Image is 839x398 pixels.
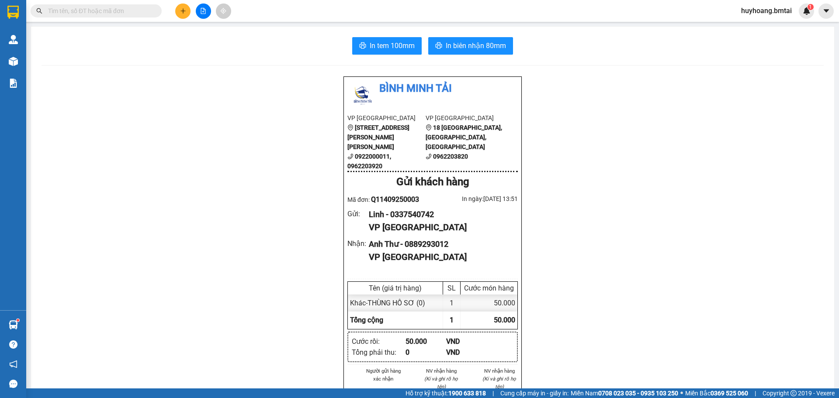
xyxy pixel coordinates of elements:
img: warehouse-icon [9,57,18,66]
img: logo.jpg [347,80,378,111]
span: aim [220,8,226,14]
strong: 0369 525 060 [711,390,748,397]
span: | [755,388,756,398]
div: Mã đơn: [347,194,433,205]
span: Khác - THÙNG HỒ SƠ (0) [350,299,425,307]
div: Anh Thư - 0889293012 [369,238,511,250]
li: VP [GEOGRAPHIC_DATA] [347,113,426,123]
b: 0922000011, 0962203920 [347,153,391,170]
li: NV nhận hàng [481,367,518,375]
span: printer [435,42,442,50]
span: phone [426,153,432,159]
div: 0 [406,347,446,358]
span: copyright [790,390,797,396]
i: (Kí và ghi rõ họ tên) [424,376,458,390]
span: In biên nhận 80mm [446,40,506,51]
span: plus [180,8,186,14]
span: 1 [450,316,454,324]
img: solution-icon [9,79,18,88]
span: message [9,380,17,388]
li: Bình Minh Tải [347,80,518,97]
div: VP [GEOGRAPHIC_DATA] [369,250,511,264]
span: environment [426,125,432,131]
span: In tem 100mm [370,40,415,51]
img: logo-vxr [7,6,19,19]
div: In ngày: [DATE] 13:51 [433,194,518,204]
span: huyhoang.bmtai [734,5,799,16]
li: NV nhận hàng [423,367,460,375]
img: icon-new-feature [803,7,811,15]
button: printerIn biên nhận 80mm [428,37,513,55]
button: printerIn tem 100mm [352,37,422,55]
strong: 1900 633 818 [448,390,486,397]
button: file-add [196,3,211,19]
span: notification [9,360,17,368]
span: | [492,388,494,398]
span: Hỗ trợ kỹ thuật: [406,388,486,398]
div: VP [GEOGRAPHIC_DATA] [369,221,511,234]
span: Tổng cộng [350,316,383,324]
span: search [36,8,42,14]
div: Cước rồi : [352,336,406,347]
li: Người gửi hàng xác nhận [365,367,402,383]
div: SL [445,284,458,292]
div: VND [446,347,487,358]
b: 0962203820 [433,153,468,160]
span: printer [359,42,366,50]
div: Tên (giá trị hàng) [350,284,440,292]
b: [STREET_ADDRESS][PERSON_NAME][PERSON_NAME] [347,124,409,150]
sup: 1 [17,319,19,322]
span: file-add [200,8,206,14]
span: Q11409250003 [371,195,419,204]
b: 18 [GEOGRAPHIC_DATA], [GEOGRAPHIC_DATA], [GEOGRAPHIC_DATA] [426,124,502,150]
button: caret-down [818,3,834,19]
span: Miền Nam [571,388,678,398]
span: question-circle [9,340,17,349]
div: 50.000 [406,336,446,347]
div: Cước món hàng [463,284,515,292]
img: warehouse-icon [9,35,18,44]
span: ⚪️ [680,391,683,395]
div: Gửi : [347,208,369,219]
sup: 1 [808,4,814,10]
span: 50.000 [494,316,515,324]
i: (Kí và ghi rõ họ tên) [482,376,516,390]
span: Cung cấp máy in - giấy in: [500,388,569,398]
img: warehouse-icon [9,320,18,329]
li: VP [GEOGRAPHIC_DATA] [426,113,504,123]
span: phone [347,153,354,159]
div: 50.000 [461,294,517,311]
span: caret-down [822,7,830,15]
div: VND [446,336,487,347]
span: environment [347,125,354,131]
strong: 0708 023 035 - 0935 103 250 [598,390,678,397]
div: 1 [443,294,461,311]
button: plus [175,3,191,19]
button: aim [216,3,231,19]
span: Miền Bắc [685,388,748,398]
input: Tìm tên, số ĐT hoặc mã đơn [48,6,151,16]
span: 1 [809,4,812,10]
div: Tổng phải thu : [352,347,406,358]
div: Nhận : [347,238,369,249]
div: Gửi khách hàng [347,174,518,190]
div: Linh - 0337540742 [369,208,511,221]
